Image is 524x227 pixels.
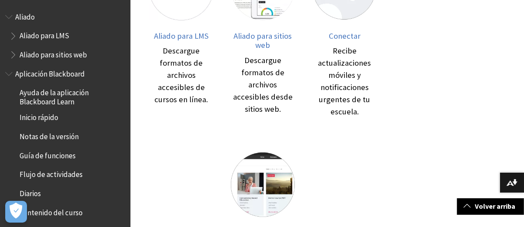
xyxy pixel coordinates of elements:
[457,198,524,214] a: Volver arriba
[20,86,124,106] span: Ayuda de la aplicación Blackboard Learn
[5,10,125,62] nav: Esquema del libro para Antología Ally Help
[5,201,27,223] button: Abrir preferencias
[20,205,83,217] span: Contenido del curso
[15,67,85,78] span: Aplicación Blackboard
[20,167,83,179] span: Flujo de actividades
[233,55,293,114] font: Descargue formatos de archivos accesibles desde sitios web.
[329,31,360,41] font: Conectar
[20,129,79,141] span: Notas de la versión
[234,31,292,50] font: Aliado para sitios web
[20,186,41,198] span: Diarios
[318,46,371,117] font: Recibe actualizaciones móviles y notificaciones urgentes de tu escuela.
[20,148,76,160] span: Guía de funciones
[154,46,208,104] font: Descargue formatos de archivos accesibles de cursos en línea.
[20,50,87,60] font: Aliado para sitios web
[20,31,69,40] font: Aliado para LMS
[15,12,35,22] font: Aliado
[154,31,209,41] font: Aliado para LMS
[20,110,58,122] span: Inicio rápido
[231,153,295,217] img: Gerente de Capacitación y Desarrollo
